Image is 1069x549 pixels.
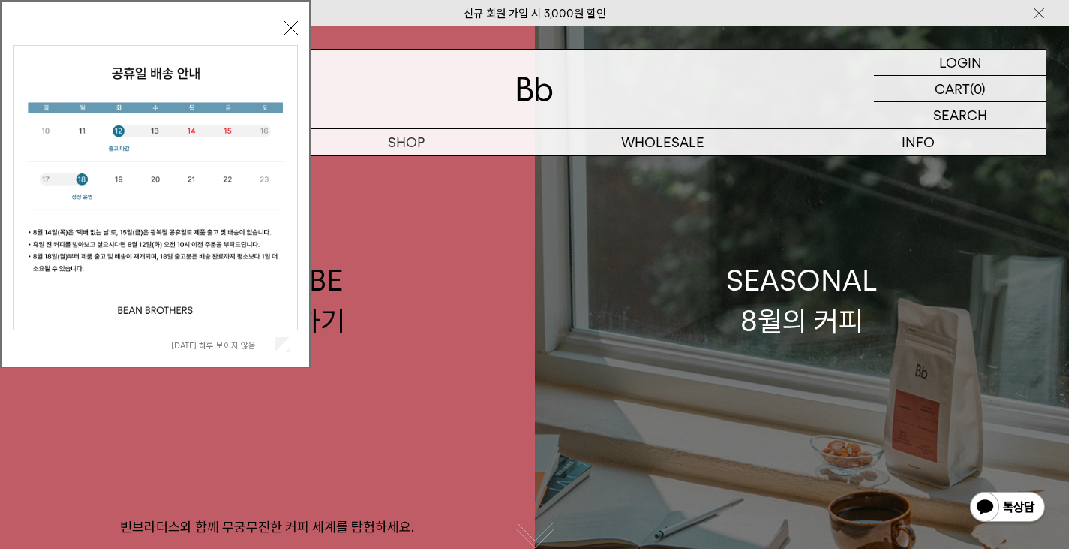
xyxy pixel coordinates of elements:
p: WHOLESALE [535,129,791,155]
a: 신규 회원 가입 시 3,000원 할인 [464,7,606,20]
img: 로고 [517,77,553,101]
button: 닫기 [284,21,298,35]
a: LOGIN [874,50,1046,76]
div: SEASONAL 8월의 커피 [726,261,878,340]
a: CART (0) [874,76,1046,102]
p: INFO [791,129,1046,155]
p: CART [935,76,970,101]
p: LOGIN [939,50,982,75]
p: (0) [970,76,986,101]
label: [DATE] 하루 보이지 않음 [171,340,272,351]
img: cb63d4bbb2e6550c365f227fdc69b27f_113810.jpg [14,46,297,330]
a: SHOP [278,129,534,155]
p: SEARCH [933,102,987,128]
img: 카카오톡 채널 1:1 채팅 버튼 [968,490,1046,526]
